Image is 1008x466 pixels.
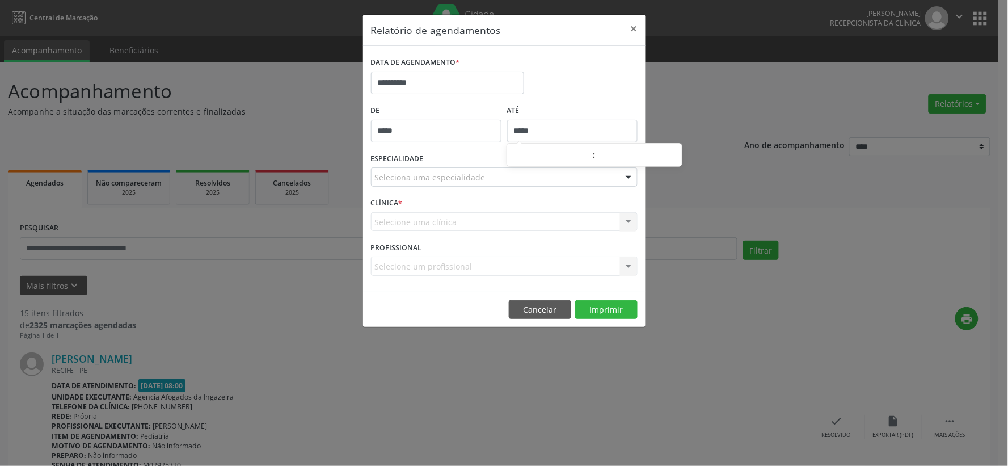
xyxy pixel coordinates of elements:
[371,195,403,212] label: CLÍNICA
[507,102,638,120] label: ATÉ
[371,150,424,168] label: ESPECIALIDADE
[371,102,501,120] label: De
[507,145,593,167] input: Hour
[371,239,422,257] label: PROFISSIONAL
[371,23,501,37] h5: Relatório de agendamentos
[375,171,486,183] span: Seleciona uma especialidade
[596,145,682,167] input: Minute
[593,144,596,166] span: :
[623,15,646,43] button: Close
[575,300,638,320] button: Imprimir
[509,300,571,320] button: Cancelar
[371,54,460,72] label: DATA DE AGENDAMENTO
